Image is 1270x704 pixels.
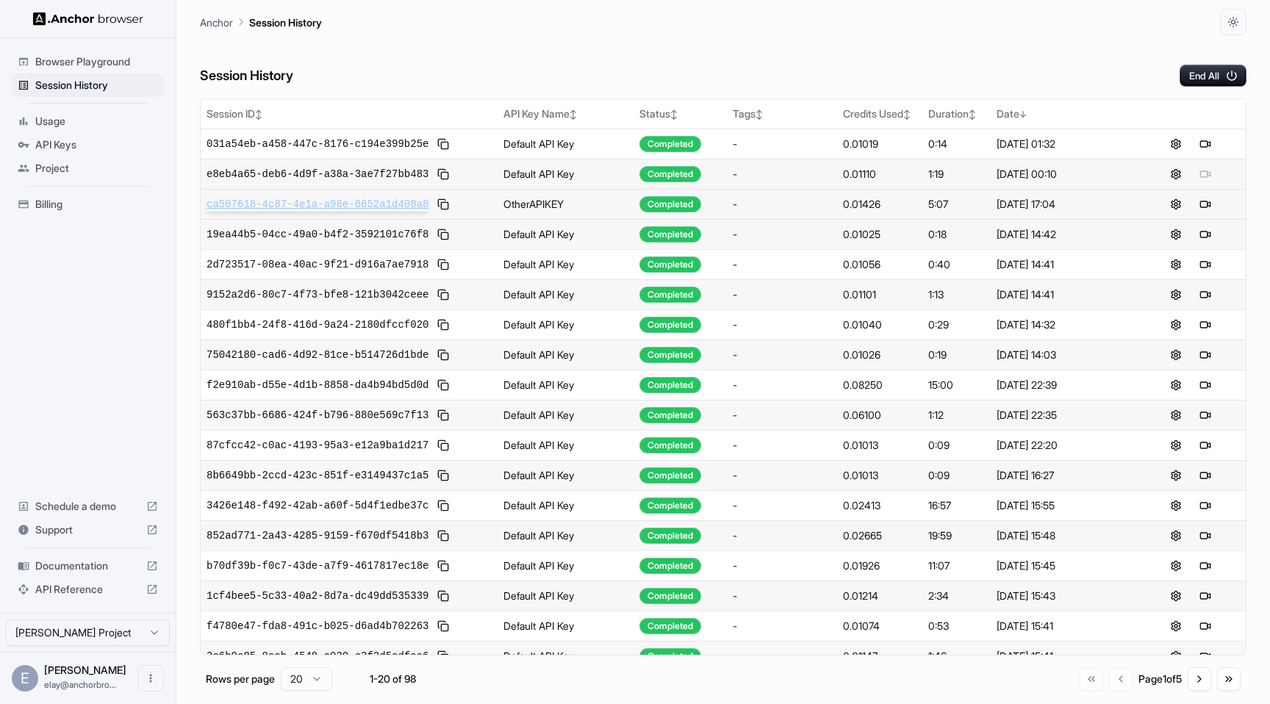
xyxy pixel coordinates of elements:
div: 0:09 [928,468,986,483]
div: Documentation [12,554,164,578]
div: - [733,619,831,633]
div: Completed [639,166,701,182]
span: ↕ [969,109,976,120]
div: 0:18 [928,227,986,242]
div: [DATE] 15:41 [997,619,1129,633]
button: End All [1180,65,1246,87]
img: Anchor Logo [33,12,143,26]
span: 1cf4bee5-5c33-40a2-8d7a-dc49dd535339 [207,589,428,603]
div: 1:19 [928,167,986,182]
div: 0.02413 [843,498,916,513]
div: Tags [733,107,831,121]
div: 0.06100 [843,408,916,423]
div: [DATE] 15:45 [997,558,1129,573]
td: Default API Key [498,309,634,340]
span: Support [35,522,140,537]
td: Default API Key [498,550,634,581]
div: Billing [12,193,164,216]
td: Default API Key [498,159,634,189]
div: 0.01013 [843,438,916,453]
div: 0:40 [928,257,986,272]
div: [DATE] 22:20 [997,438,1129,453]
span: 2d723517-08ea-40ac-9f21-d916a7ae7918 [207,257,428,272]
td: Default API Key [498,430,634,460]
div: [DATE] 16:27 [997,468,1129,483]
div: Usage [12,109,164,133]
button: Open menu [137,665,164,692]
td: Default API Key [498,581,634,611]
div: 0:53 [928,619,986,633]
div: Completed [639,256,701,273]
td: Default API Key [498,219,634,249]
span: 9152a2d6-80c7-4f73-bfe8-121b3042ceee [207,287,428,302]
p: Session History [249,15,322,30]
div: [DATE] 01:32 [997,137,1129,151]
span: 87cfcc42-c0ac-4193-95a3-e12a9ba1d217 [207,438,428,453]
div: - [733,167,831,182]
div: - [733,317,831,332]
td: Default API Key [498,370,634,400]
div: Date [997,107,1129,121]
div: - [733,649,831,664]
div: - [733,558,831,573]
span: 8b6649bb-2ccd-423c-851f-e3149437c1a5 [207,468,428,483]
div: 0.01040 [843,317,916,332]
td: Default API Key [498,460,634,490]
div: 0.01110 [843,167,916,182]
div: - [733,287,831,302]
span: 563c37bb-6686-424f-b796-880e569c7f13 [207,408,428,423]
span: 031a54eb-a458-447c-8176-c194e399b25e [207,137,428,151]
div: 0:19 [928,348,986,362]
div: Support [12,518,164,542]
div: Completed [639,648,701,664]
div: Completed [639,618,701,634]
div: 5:07 [928,197,986,212]
div: 0.01426 [843,197,916,212]
div: Completed [639,287,701,303]
div: Completed [639,317,701,333]
td: Default API Key [498,611,634,641]
div: - [733,257,831,272]
span: ↕ [756,109,763,120]
div: 0.08250 [843,378,916,392]
span: Browser Playground [35,54,158,69]
span: 75042180-cad6-4d92-81ce-b514726d1bde [207,348,428,362]
p: Anchor [200,15,233,30]
div: Duration [928,107,986,121]
div: - [733,227,831,242]
div: Browser Playground [12,50,164,73]
div: 19:59 [928,528,986,543]
div: [DATE] 17:04 [997,197,1129,212]
span: Documentation [35,558,140,573]
span: API Reference [35,582,140,597]
div: 16:57 [928,498,986,513]
td: Default API Key [498,249,634,279]
div: E [12,665,38,692]
div: Project [12,157,164,180]
span: 3426e148-f492-42ab-a60f-5d4f1edbe37c [207,498,428,513]
span: 19ea44b5-04cc-49a0-b4f2-3592101c76f8 [207,227,428,242]
div: [DATE] 00:10 [997,167,1129,182]
td: Default API Key [498,340,634,370]
div: [DATE] 14:41 [997,287,1129,302]
div: Completed [639,588,701,604]
span: ca507618-4c87-4e1a-a98e-6652a1d408a8 [207,197,428,212]
div: 0.01025 [843,227,916,242]
div: Session ID [207,107,492,121]
div: - [733,378,831,392]
div: 0.01074 [843,619,916,633]
div: 0.02665 [843,528,916,543]
td: Default API Key [498,520,634,550]
div: [DATE] 14:32 [997,317,1129,332]
div: 0.01013 [843,468,916,483]
h6: Session History [200,65,293,87]
div: 0.01026 [843,348,916,362]
td: Default API Key [498,400,634,430]
span: 3c6b0e85-8aab-4548-a030-c3f2d5cdfaa6 [207,649,428,664]
div: - [733,408,831,423]
span: Session History [35,78,158,93]
span: ↕ [670,109,678,120]
span: e8eb4a65-deb6-4d9f-a38a-3ae7f27bb483 [207,167,428,182]
div: 0.01101 [843,287,916,302]
p: Rows per page [206,672,275,686]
